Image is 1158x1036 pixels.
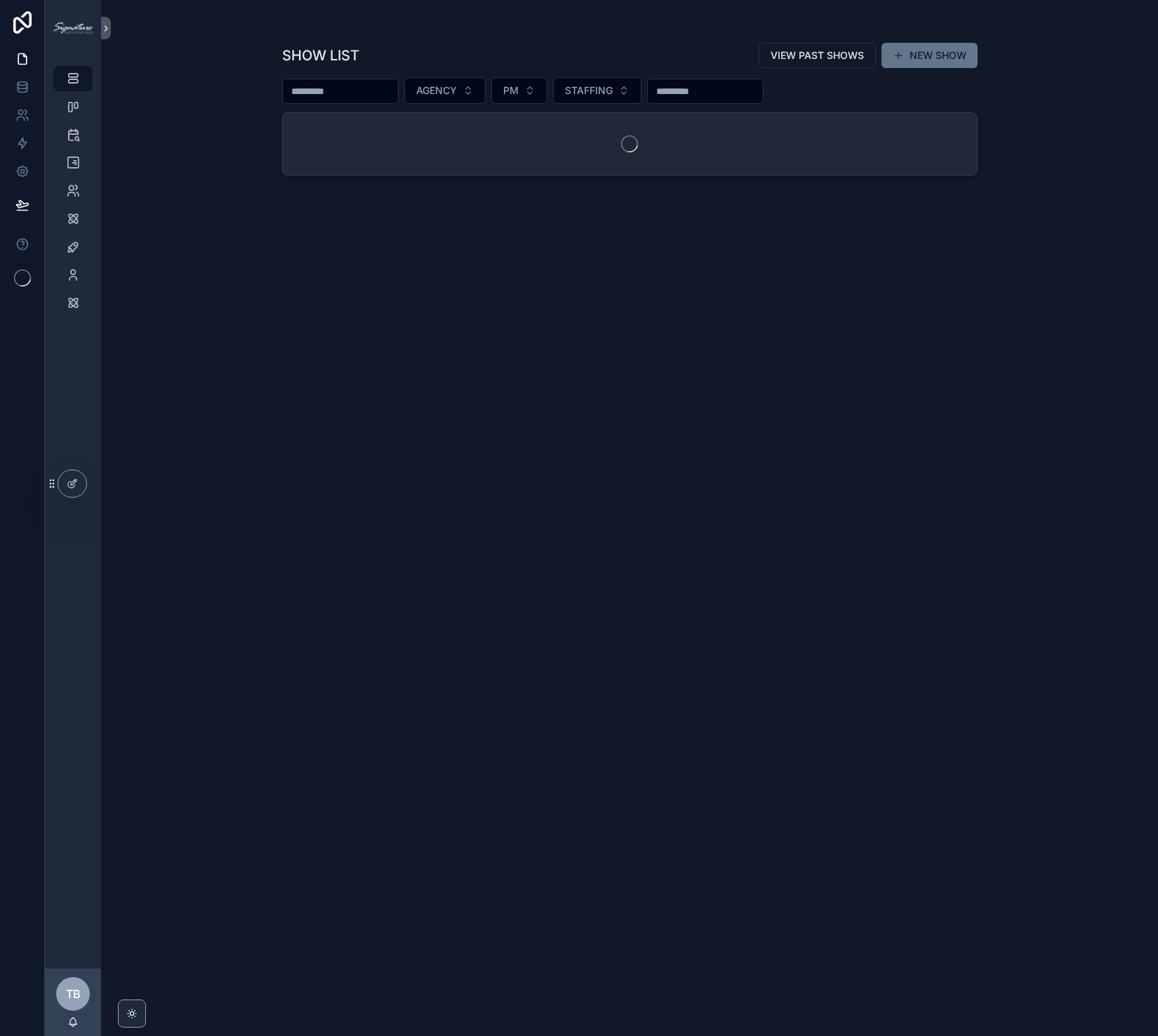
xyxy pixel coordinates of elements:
[66,985,81,1002] span: TB
[404,77,486,104] button: Select Button
[416,84,457,98] span: AGENCY
[565,84,613,98] span: STAFFING
[503,84,519,98] span: PM
[491,77,547,104] button: Select Button
[45,56,101,334] div: scrollable content
[53,22,93,34] img: App logo
[282,46,359,65] h1: SHOW LIST
[771,48,864,62] span: VIEW PAST SHOWS
[553,77,641,104] button: Select Button
[881,43,978,68] button: NEW SHOW
[759,43,876,68] button: VIEW PAST SHOWS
